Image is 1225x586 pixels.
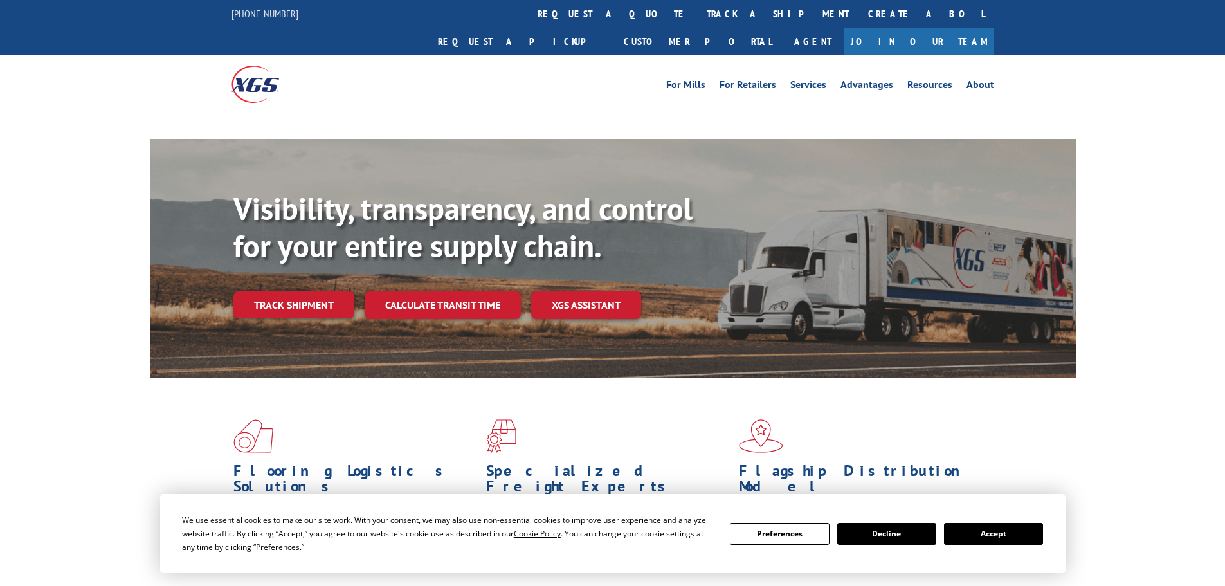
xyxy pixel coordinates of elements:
[730,523,829,545] button: Preferences
[739,463,982,500] h1: Flagship Distribution Model
[428,28,614,55] a: Request a pickup
[160,494,1066,573] div: Cookie Consent Prompt
[966,80,994,94] a: About
[739,419,783,453] img: xgs-icon-flagship-distribution-model-red
[486,463,729,500] h1: Specialized Freight Experts
[256,542,300,553] span: Preferences
[790,80,826,94] a: Services
[614,28,781,55] a: Customer Portal
[233,188,693,266] b: Visibility, transparency, and control for your entire supply chain.
[365,291,521,319] a: Calculate transit time
[720,80,776,94] a: For Retailers
[231,7,298,20] a: [PHONE_NUMBER]
[514,528,561,539] span: Cookie Policy
[531,291,641,319] a: XGS ASSISTANT
[944,523,1043,545] button: Accept
[840,80,893,94] a: Advantages
[233,419,273,453] img: xgs-icon-total-supply-chain-intelligence-red
[844,28,994,55] a: Join Our Team
[182,513,714,554] div: We use essential cookies to make our site work. With your consent, we may also use non-essential ...
[781,28,844,55] a: Agent
[666,80,705,94] a: For Mills
[907,80,952,94] a: Resources
[837,523,936,545] button: Decline
[233,291,354,318] a: Track shipment
[486,419,516,453] img: xgs-icon-focused-on-flooring-red
[233,463,476,500] h1: Flooring Logistics Solutions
